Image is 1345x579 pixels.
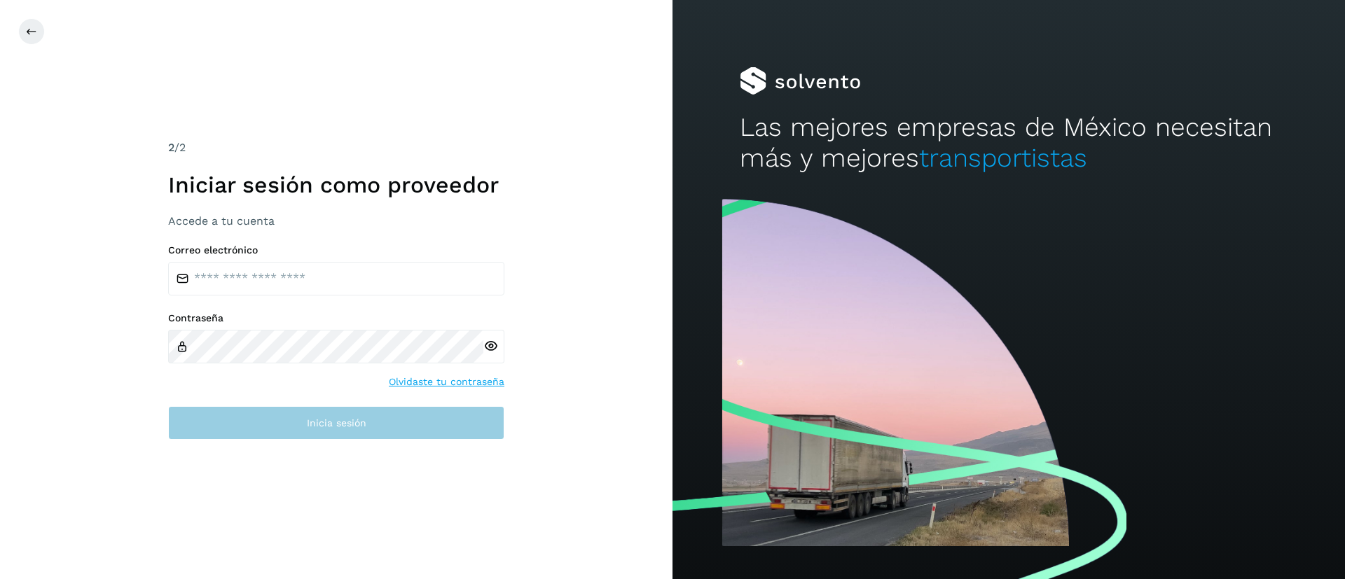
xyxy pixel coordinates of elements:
[389,375,504,389] a: Olvidaste tu contraseña
[919,143,1087,173] span: transportistas
[168,406,504,440] button: Inicia sesión
[168,244,504,256] label: Correo electrónico
[168,141,174,154] span: 2
[168,139,504,156] div: /2
[168,214,504,228] h3: Accede a tu cuenta
[168,172,504,198] h1: Iniciar sesión como proveedor
[740,112,1278,174] h2: Las mejores empresas de México necesitan más y mejores
[168,312,504,324] label: Contraseña
[307,418,366,428] span: Inicia sesión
